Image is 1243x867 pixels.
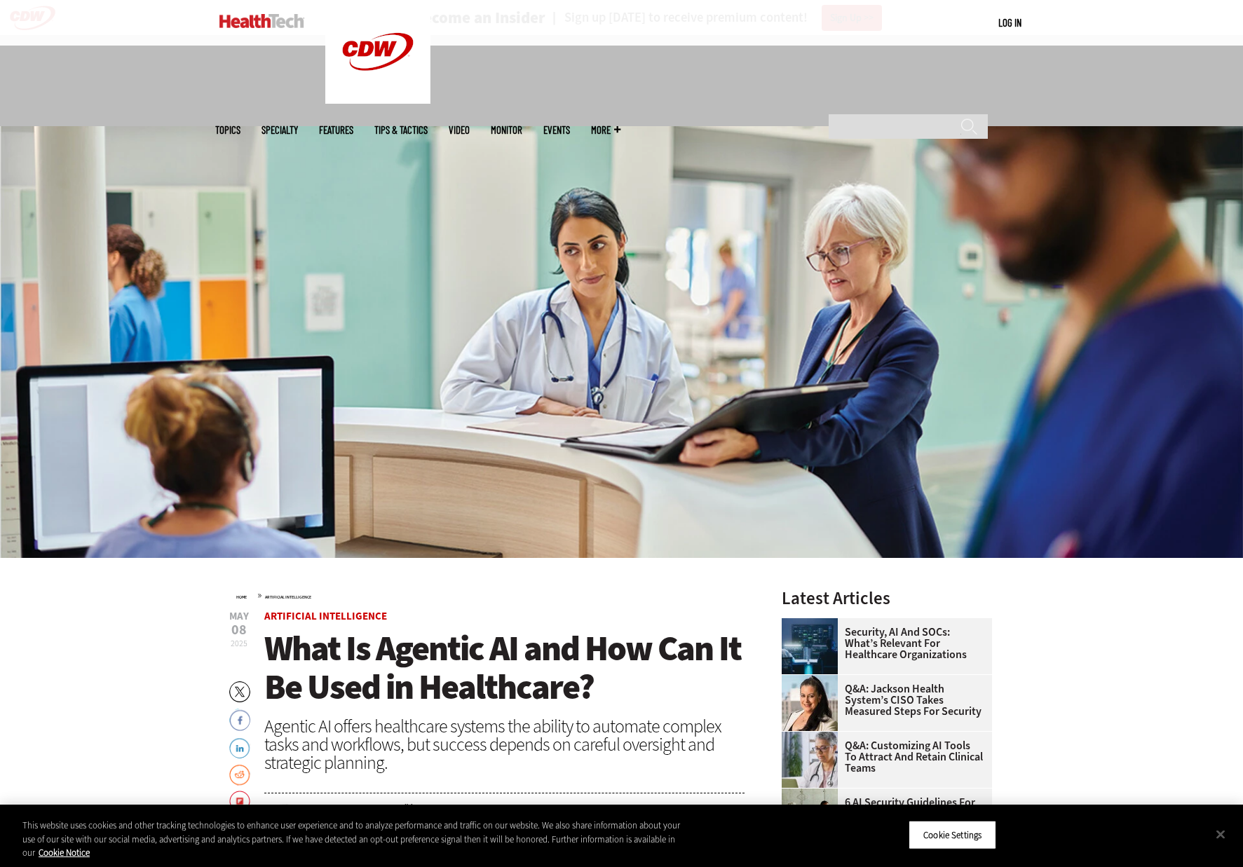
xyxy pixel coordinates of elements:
span: May [229,611,249,622]
div: This website uses cookies and other tracking technologies to enhance user experience and to analy... [22,819,684,860]
a: Q&A: Jackson Health System’s CISO Takes Measured Steps for Security [782,683,984,717]
a: Video [449,125,470,135]
a: Artificial Intelligence [264,609,387,623]
span: What Is Agentic AI and How Can It Be Used in Healthcare? [264,625,741,710]
img: doctor on laptop [782,732,838,788]
span: Specialty [261,125,298,135]
a: Tips & Tactics [374,125,428,135]
button: Cookie Settings [909,820,996,849]
a: doctor on laptop [782,732,845,743]
span: by [315,804,326,814]
a: CDW [325,93,430,107]
span: 08 [229,623,249,637]
a: Connie Barrera [782,675,845,686]
a: Home [236,594,247,600]
span: 2025 [231,638,247,649]
a: Artificial Intelligence [265,594,311,600]
a: MonITor [491,125,522,135]
div: User menu [998,15,1021,30]
img: Connie Barrera [782,675,838,731]
img: Erin Laviola [264,804,305,845]
div: » [236,589,745,601]
span: Topics [215,125,240,135]
span: More [591,125,620,135]
a: Features [319,125,353,135]
a: Events [543,125,570,135]
button: Close [1205,819,1236,849]
img: Doctors meeting in the office [782,789,838,845]
a: More information about your privacy [39,847,90,859]
a: Q&A: Customizing AI Tools To Attract and Retain Clinical Teams [782,740,984,774]
a: security team in high-tech computer room [782,618,845,629]
a: Security, AI and SOCs: What’s Relevant for Healthcare Organizations [782,627,984,660]
a: Twitter [405,804,417,815]
a: Doctors meeting in the office [782,789,845,800]
a: 6 AI Security Guidelines for Healthcare Organizations [782,797,984,819]
img: Home [219,14,304,28]
img: security team in high-tech computer room [782,618,838,674]
a: Log in [998,16,1021,29]
h3: Latest Articles [782,589,992,607]
div: Agentic AI offers healthcare systems the ability to automate complex tasks and workflows, but suc... [264,717,745,772]
a: [PERSON_NAME] [330,804,401,814]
